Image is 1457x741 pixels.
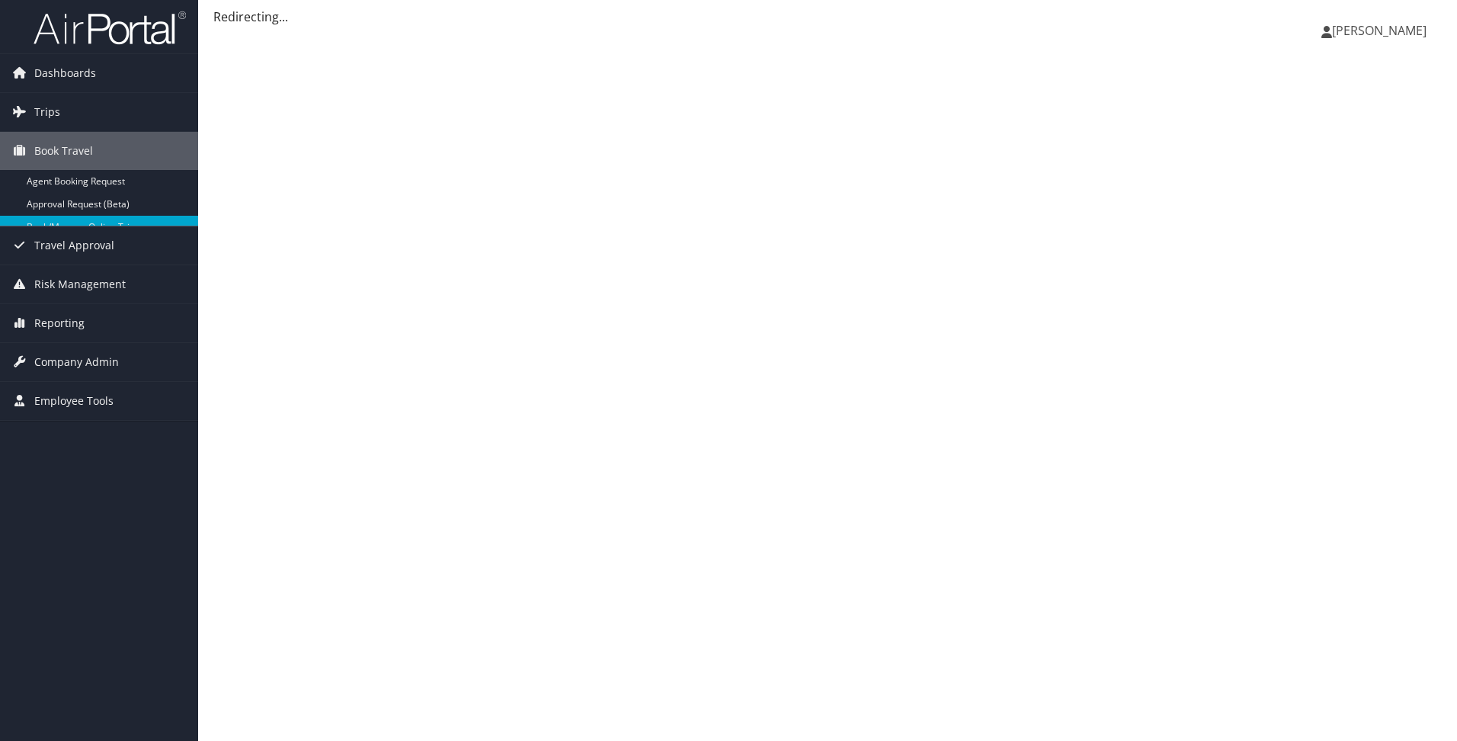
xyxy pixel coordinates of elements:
span: Company Admin [34,343,119,381]
span: Employee Tools [34,382,114,420]
span: Trips [34,93,60,131]
span: Dashboards [34,54,96,92]
div: Redirecting... [213,8,1442,26]
img: airportal-logo.png [34,10,186,46]
span: Book Travel [34,132,93,170]
span: [PERSON_NAME] [1332,22,1427,39]
span: Reporting [34,304,85,342]
a: [PERSON_NAME] [1321,8,1442,53]
span: Travel Approval [34,226,114,265]
span: Risk Management [34,265,126,303]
